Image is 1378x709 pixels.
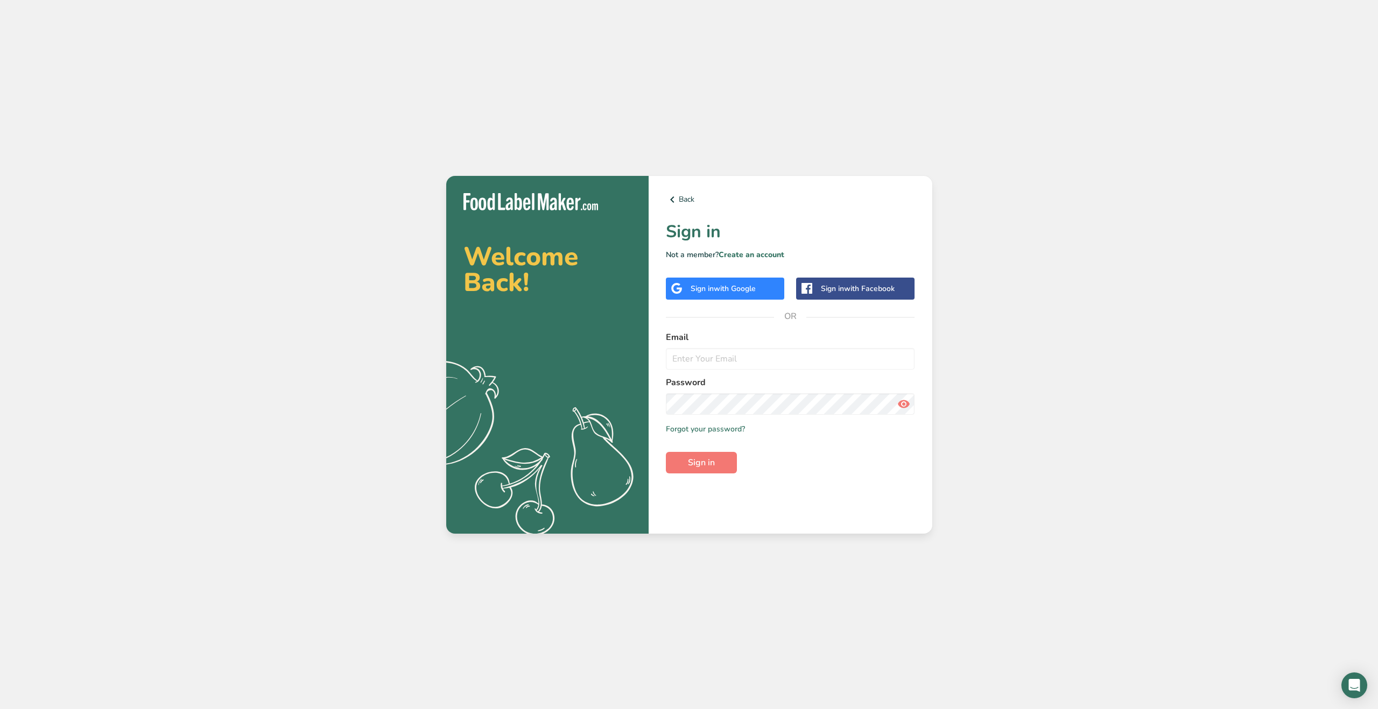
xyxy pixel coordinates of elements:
[463,244,631,295] h2: Welcome Back!
[666,452,737,473] button: Sign in
[774,300,806,332] span: OR
[666,376,915,389] label: Password
[714,283,756,294] span: with Google
[666,193,915,206] a: Back
[719,250,784,260] a: Create an account
[691,283,756,294] div: Sign in
[666,423,745,435] a: Forgot your password?
[844,283,895,294] span: with Facebook
[666,348,915,370] input: Enter Your Email
[666,219,915,245] h1: Sign in
[821,283,895,294] div: Sign in
[666,249,915,260] p: Not a member?
[666,331,915,344] label: Email
[1341,672,1367,698] div: Open Intercom Messenger
[688,456,715,469] span: Sign in
[463,193,598,211] img: Food Label Maker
